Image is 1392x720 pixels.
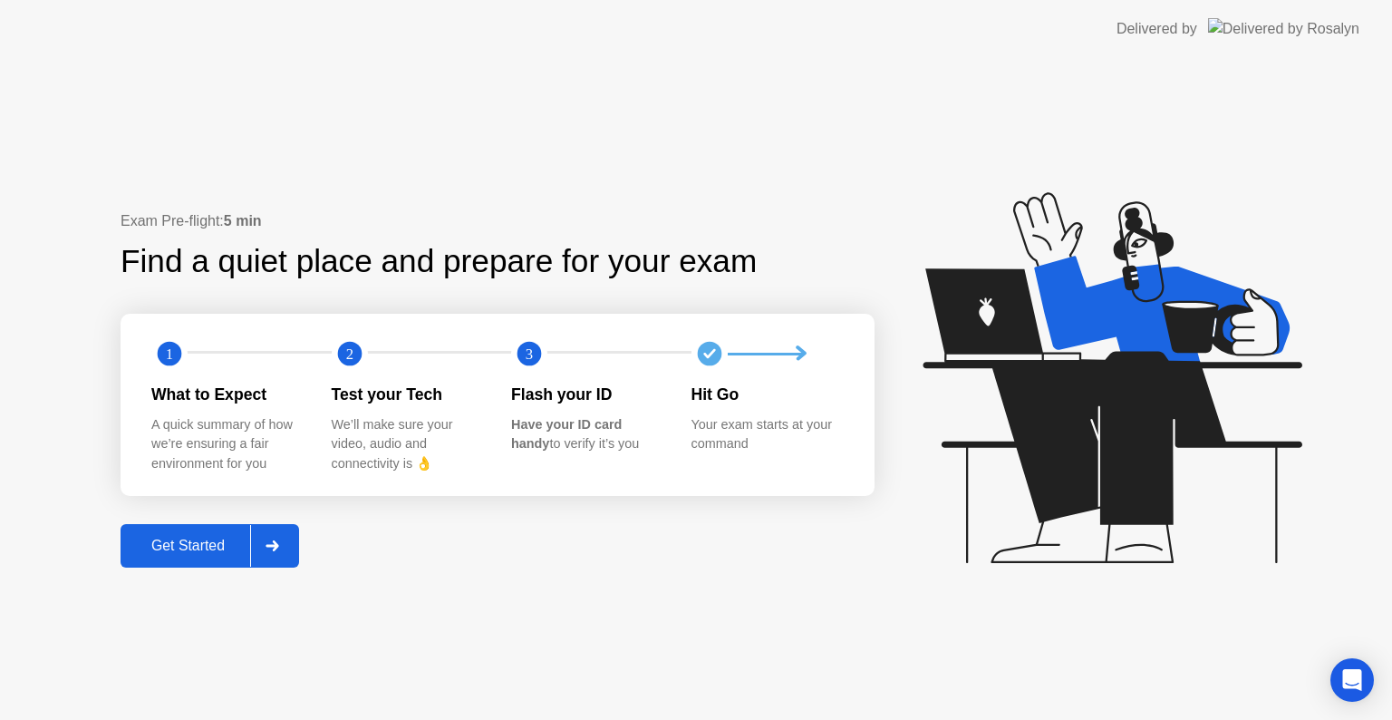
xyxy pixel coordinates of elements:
div: A quick summary of how we’re ensuring a fair environment for you [151,415,303,474]
button: Get Started [121,524,299,568]
div: Delivered by [1116,18,1197,40]
div: Get Started [126,538,250,554]
div: We’ll make sure your video, audio and connectivity is 👌 [332,415,483,474]
div: Your exam starts at your command [691,415,843,454]
div: Open Intercom Messenger [1330,658,1374,702]
div: What to Expect [151,383,303,406]
text: 1 [166,345,173,363]
text: 3 [526,345,533,363]
text: 2 [345,345,353,363]
div: Exam Pre-flight: [121,210,875,232]
div: Hit Go [691,383,843,406]
div: Find a quiet place and prepare for your exam [121,238,759,286]
img: Delivered by Rosalyn [1208,18,1359,39]
div: Flash your ID [511,383,662,406]
div: Test your Tech [332,383,483,406]
b: Have your ID card handy [511,417,622,452]
b: 5 min [224,213,262,229]
div: to verify it’s you [511,415,662,454]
